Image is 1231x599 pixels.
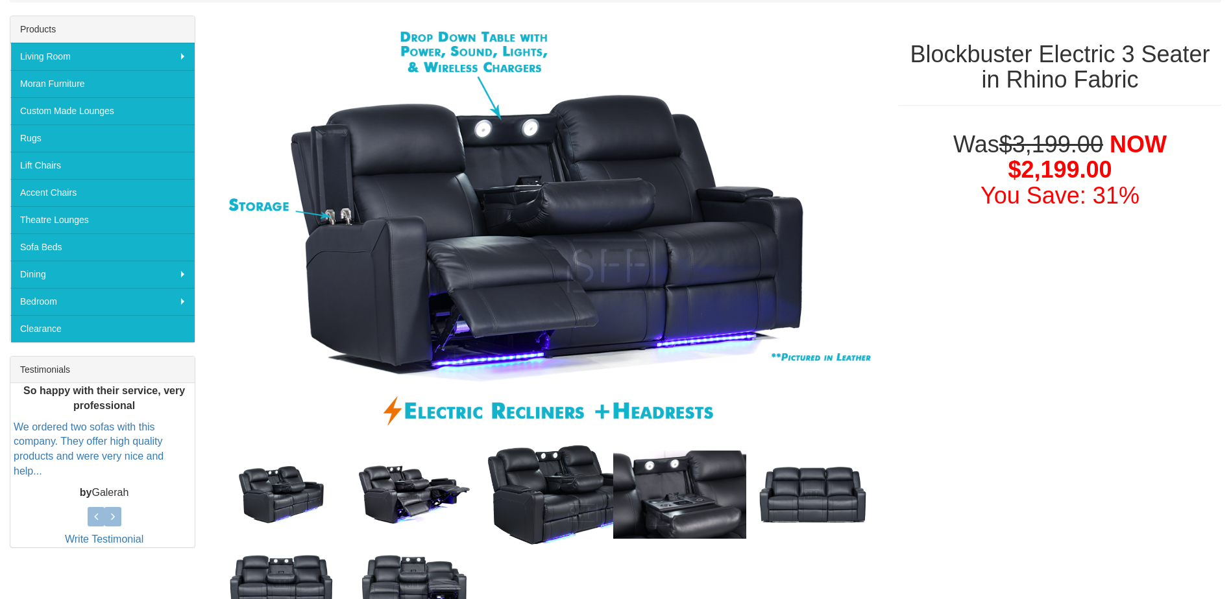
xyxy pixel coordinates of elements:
a: We ordered two sofas with this company. They offer high quality products and were very nice and h... [14,421,164,477]
a: Custom Made Lounges [10,97,195,124]
h1: Was [899,132,1221,209]
a: Sofa Beds [10,233,195,261]
a: Lift Chairs [10,152,195,179]
a: Theatre Lounges [10,206,195,233]
span: NOW $2,199.00 [1008,131,1166,183]
font: You Save: 31% [981,182,1140,209]
b: So happy with their service, very professional [23,385,185,411]
a: Rugs [10,124,195,152]
div: Products [10,16,195,43]
del: $3,199.00 [999,131,1103,158]
div: Testimonials [10,357,195,383]
p: Galerah [14,486,195,500]
a: Bedroom [10,288,195,315]
a: Clearance [10,315,195,342]
b: by [80,487,92,498]
a: Living Room [10,43,195,70]
h1: Blockbuster Electric 3 Seater in Rhino Fabric [899,41,1221,93]
a: Moran Furniture [10,70,195,97]
a: Write Testimonial [65,534,143,545]
a: Accent Chairs [10,179,195,206]
a: Dining [10,261,195,288]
